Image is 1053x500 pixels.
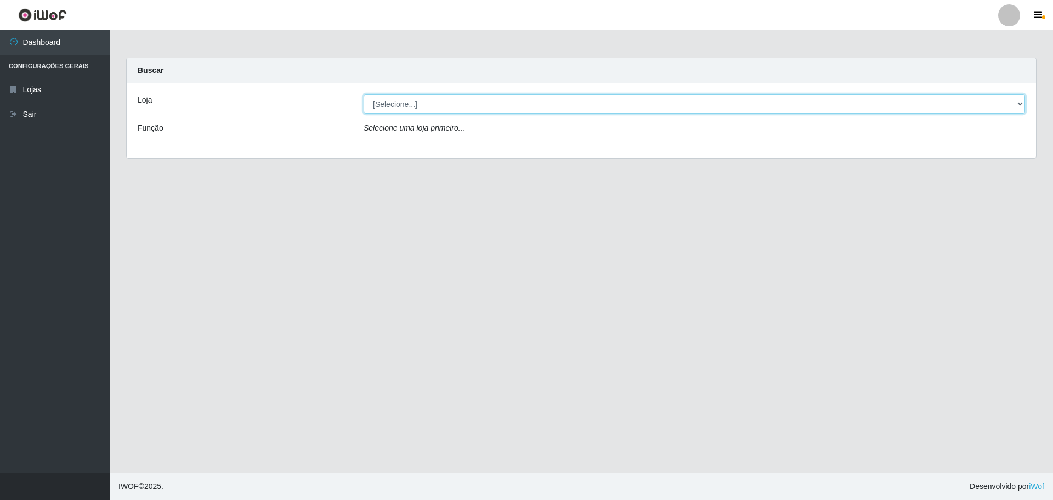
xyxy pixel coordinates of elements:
a: iWof [1029,482,1044,491]
span: © 2025 . [118,481,163,492]
img: CoreUI Logo [18,8,67,22]
strong: Buscar [138,66,163,75]
label: Função [138,122,163,134]
span: Desenvolvido por [970,481,1044,492]
label: Loja [138,94,152,106]
span: IWOF [118,482,139,491]
i: Selecione uma loja primeiro... [364,123,465,132]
